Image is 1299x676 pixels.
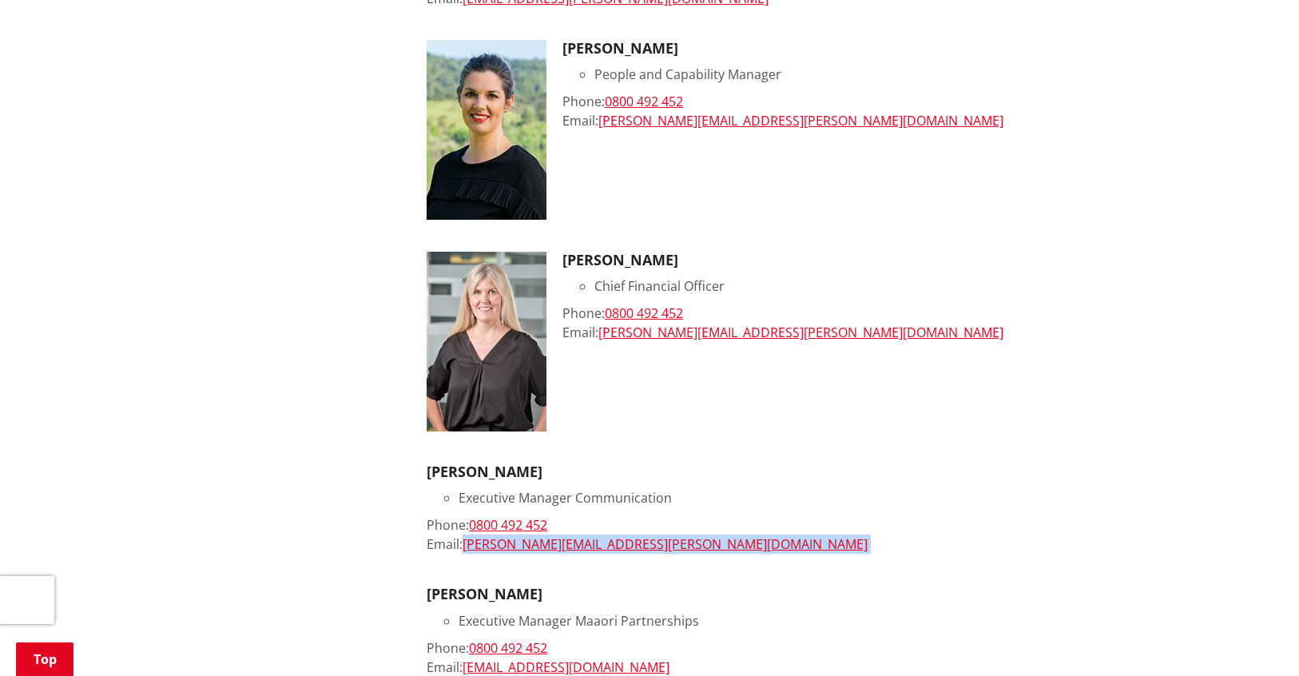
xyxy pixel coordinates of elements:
[562,323,1107,342] div: Email:
[605,93,683,110] a: 0800 492 452
[562,92,1107,111] div: Phone:
[427,252,546,431] img: Alison Diaz
[605,304,683,322] a: 0800 492 452
[427,535,1107,554] div: Email:
[598,324,1003,341] a: [PERSON_NAME][EMAIL_ADDRESS][PERSON_NAME][DOMAIN_NAME]
[459,611,1107,630] li: Executive Manager Maaori Partnerships
[427,515,1107,535] div: Phone:
[562,304,1107,323] div: Phone:
[594,276,1107,296] li: Chief Financial Officer
[562,40,1107,58] h3: [PERSON_NAME]
[562,252,1107,269] h3: [PERSON_NAME]
[594,65,1107,84] li: People and Capability Manager
[598,112,1003,129] a: [PERSON_NAME][EMAIL_ADDRESS][PERSON_NAME][DOMAIN_NAME]
[463,658,669,676] a: [EMAIL_ADDRESS][DOMAIN_NAME]
[469,516,547,534] a: 0800 492 452
[427,586,1107,603] h3: [PERSON_NAME]
[463,535,868,553] a: [PERSON_NAME][EMAIL_ADDRESS][PERSON_NAME][DOMAIN_NAME]
[427,463,1107,481] h3: [PERSON_NAME]
[459,488,1107,507] li: Executive Manager Communication
[469,639,547,657] a: 0800 492 452
[1226,609,1283,666] iframe: Messenger Launcher
[16,642,73,676] a: Top
[427,638,1107,658] div: Phone:
[562,111,1107,130] div: Email:
[427,40,546,220] img: HR Manager Vanessa Jenkins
